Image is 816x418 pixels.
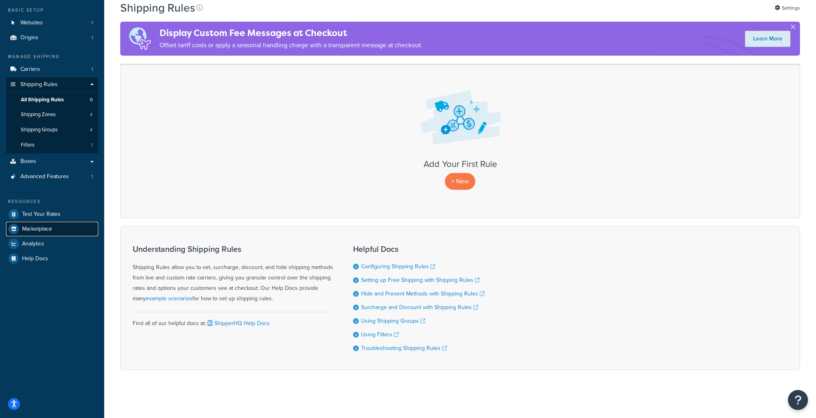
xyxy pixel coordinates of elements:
span: Marketplace [22,226,52,233]
a: Configuring Shipping Rules [361,262,435,271]
a: Hide and Prevent Methods with Shipping Rules [361,289,485,298]
span: Shipping Zones [21,111,56,118]
span: Origins [20,34,38,41]
span: 1 [91,20,93,26]
span: 0 [90,96,93,103]
li: Origins [6,30,98,45]
a: example scenarios [146,294,192,303]
a: Shipping Rules [6,77,98,92]
li: Carriers [6,62,98,77]
span: 1 [91,66,93,73]
li: Filters [6,138,98,153]
h3: Understanding Shipping Rules [133,245,333,253]
h3: Add Your First Rule [129,159,792,169]
span: Test Your Rates [22,211,61,218]
span: 1 [91,142,93,149]
a: Setting up Free Shipping with Shipping Rules [361,276,480,284]
li: Websites [6,16,98,30]
a: Carriers 1 [6,62,98,77]
span: Shipping Groups [21,127,58,133]
span: All Shipping Rules [21,96,64,103]
span: 1 [91,34,93,41]
a: ShipperHQ Help Docs [206,319,270,328]
li: Advanced Features [6,169,98,184]
p: + New [445,173,475,189]
p: Offset tariff costs or apply a seasonal handling charge with a transparent message at checkout. [160,40,422,51]
a: Using Shipping Groups [361,317,425,325]
a: Advanced Features 1 [6,169,98,184]
h4: Display Custom Fee Messages at Checkout [160,26,422,40]
span: Carriers [20,66,40,73]
li: All Shipping Rules [6,92,98,107]
a: Test Your Rates [6,207,98,221]
span: Analytics [22,241,44,247]
h3: Helpful Docs [353,245,485,253]
a: Help Docs [6,251,98,266]
span: Advanced Features [20,173,69,180]
a: Boxes [6,154,98,169]
li: Shipping Rules [6,77,98,153]
a: Settings [775,2,800,14]
div: Find all of our helpful docs at: [133,312,333,329]
a: Using Filters [361,330,399,339]
span: 4 [90,127,93,133]
li: Shipping Zones [6,107,98,122]
li: Shipping Groups [6,123,98,137]
span: Boxes [20,158,36,165]
a: Websites 1 [6,16,98,30]
a: Analytics [6,237,98,251]
div: Resources [6,198,98,205]
span: 1 [91,173,93,180]
a: Filters 1 [6,138,98,153]
button: Open Resource Center [788,390,808,410]
div: Manage Shipping [6,53,98,60]
a: Shipping Groups 4 [6,123,98,137]
a: Shipping Zones 4 [6,107,98,122]
a: Origins 1 [6,30,98,45]
a: Learn More [745,31,790,47]
div: Basic Setup [6,7,98,14]
span: Filters [21,142,34,149]
img: duties-banner-06bc72dcb5fe05cb3f9472aba00be2ae8eb53ab6f0d8bb03d382ba314ac3c341.png [120,22,160,56]
a: All Shipping Rules 0 [6,92,98,107]
a: Marketplace [6,222,98,236]
a: Troubleshooting Shipping Rules [361,344,447,352]
span: Help Docs [22,255,48,262]
div: Shipping Rules allow you to set, surcharge, discount, and hide shipping methods from live and cus... [133,245,333,304]
span: Websites [20,20,43,26]
span: 4 [90,111,93,118]
a: Surcharge and Discount with Shipping Rules [361,303,478,311]
span: Shipping Rules [20,81,58,88]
